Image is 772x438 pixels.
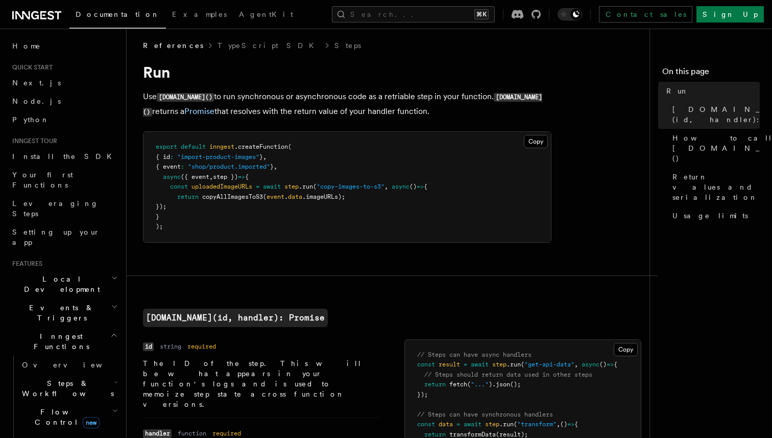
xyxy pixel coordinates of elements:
button: Toggle dark mode [558,8,582,20]
span: () [560,421,567,428]
span: ( [521,361,524,368]
span: .imageURLs); [302,193,345,200]
code: [DOMAIN_NAME](id, handler): Promise [143,309,328,327]
span: ( [467,381,471,388]
span: step [492,361,506,368]
span: Steps & Workflows [18,378,114,399]
span: data [288,193,302,200]
a: Next.js [8,74,120,92]
span: step }) [213,173,238,180]
code: [DOMAIN_NAME]() [157,93,214,102]
span: transformData [449,431,496,438]
a: Overview [18,356,120,374]
h1: Run [143,63,551,81]
span: References [143,40,203,51]
span: event [267,193,284,200]
a: Return values and serialization [668,168,760,206]
span: copyAllImagesToS3 [202,193,263,200]
span: (); [510,381,521,388]
span: .run [499,421,514,428]
a: Contact sales [599,6,692,22]
span: Events & Triggers [8,303,111,323]
kbd: ⌘K [474,9,489,19]
span: .json [492,381,510,388]
span: Flow Control [18,407,112,427]
span: } [270,163,274,170]
button: Copy [614,343,638,356]
span: Python [12,116,50,124]
span: .run [506,361,521,368]
span: async [582,361,599,368]
span: ( [288,143,292,150]
span: : [181,163,184,170]
a: Steps [334,40,361,51]
span: , [274,163,277,170]
span: Home [12,41,41,51]
a: Promise [184,106,214,116]
span: , [557,421,560,428]
span: return [424,431,446,438]
a: Install the SDK [8,147,120,166]
span: Documentation [76,10,160,18]
button: Steps & Workflows [18,374,120,403]
span: const [417,421,435,428]
span: = [464,361,467,368]
span: Quick start [8,63,53,72]
span: { id [156,153,170,160]
span: await [263,183,281,190]
span: fetch [449,381,467,388]
span: } [156,213,159,220]
span: async [163,173,181,180]
span: , [384,183,388,190]
span: const [417,361,435,368]
span: { [574,421,578,428]
a: Run [662,82,760,100]
p: The ID of the step. This will be what appears in your function's logs and is used to memoize step... [143,358,380,409]
span: "..." [471,381,489,388]
span: "copy-images-to-s3" [317,183,384,190]
button: Inngest Functions [8,327,120,356]
span: => [238,173,245,180]
span: "transform" [517,421,557,428]
span: , [574,361,578,368]
a: Leveraging Steps [8,194,120,223]
span: }); [156,203,166,210]
a: Your first Functions [8,166,120,194]
span: => [607,361,614,368]
span: await [471,361,489,368]
span: Features [8,260,42,268]
span: () [409,183,417,190]
button: Local Development [8,270,120,298]
a: Node.js [8,92,120,110]
span: // Steps can have async handlers [417,351,532,358]
span: = [256,183,259,190]
span: Next.js [12,79,61,87]
span: step [284,183,299,190]
h4: On this page [662,65,760,82]
span: async [392,183,409,190]
span: = [456,421,460,428]
span: inngest [209,143,234,150]
span: "get-api-data" [524,361,574,368]
span: }); [417,391,428,398]
span: uploadedImageURLs [191,183,252,190]
span: Leveraging Steps [12,199,99,218]
span: } [259,153,263,160]
span: , [209,173,213,180]
span: : [170,153,174,160]
span: Node.js [12,97,61,105]
span: ( [514,421,517,428]
span: Run [666,86,689,96]
a: AgentKit [233,3,299,28]
a: Sign Up [696,6,764,22]
span: { [245,173,249,180]
span: step [485,421,499,428]
span: Setting up your app [12,228,100,246]
a: Home [8,37,120,55]
span: .createFunction [234,143,288,150]
span: return [424,381,446,388]
p: Use to run synchronous or asynchronous code as a retriable step in your function. returns a that ... [143,89,551,119]
a: [DOMAIN_NAME](id, handler): Promise [668,100,760,129]
span: // Steps can have synchronous handlers [417,411,553,418]
span: const [170,183,188,190]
